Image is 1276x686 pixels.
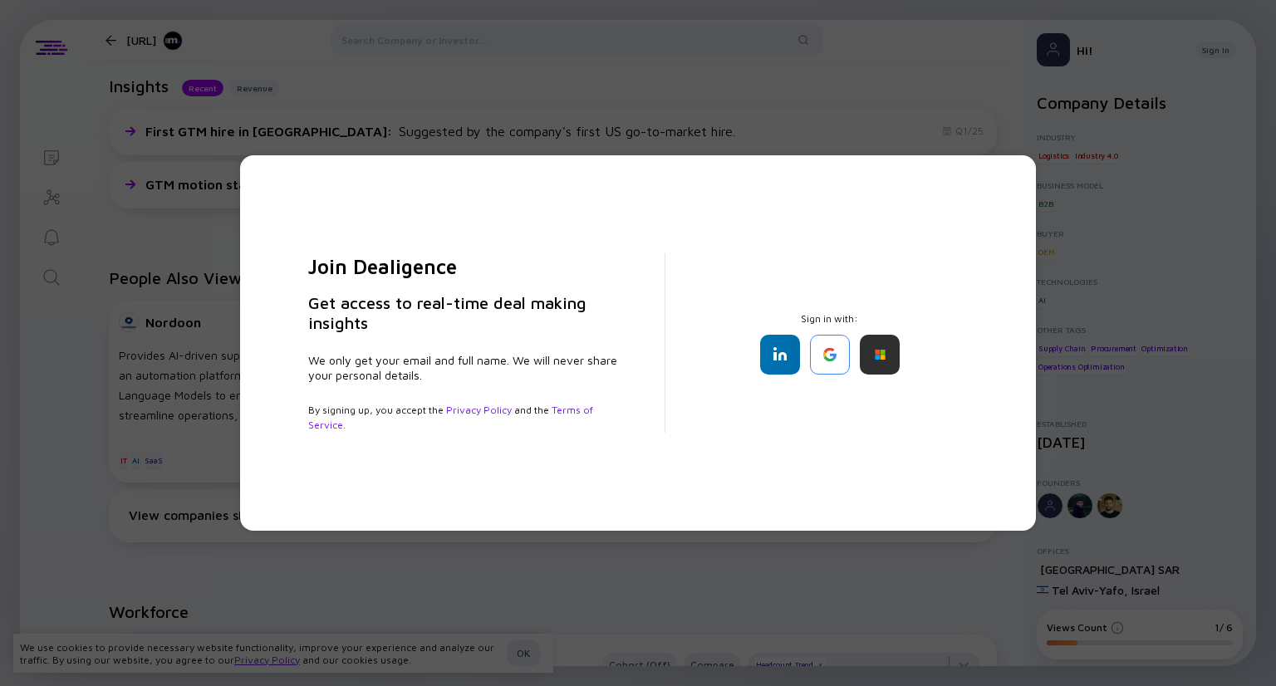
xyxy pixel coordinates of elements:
div: We only get your email and full name. We will never share your personal details. [308,353,625,383]
h3: Get access to real-time deal making insights [308,293,625,333]
div: Sign in with: [705,312,955,375]
div: By signing up, you accept the and the . [308,403,625,433]
a: Privacy Policy [446,404,512,416]
h2: Join Dealigence [308,253,625,280]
